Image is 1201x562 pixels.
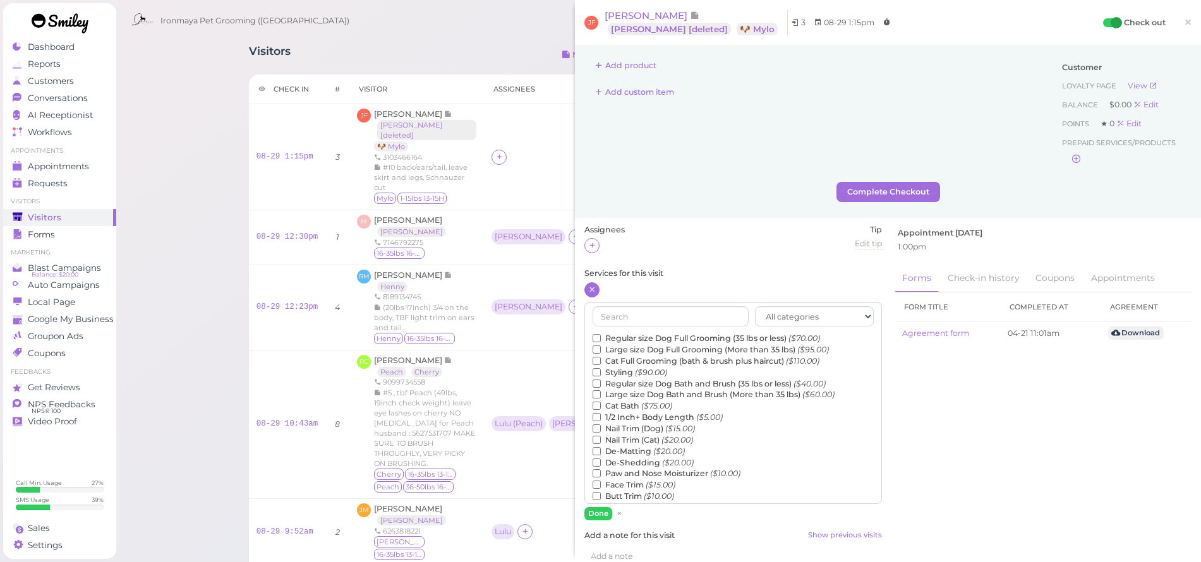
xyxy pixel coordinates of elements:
[665,424,695,433] i: ($15.00)
[411,367,442,377] a: Cherry
[898,241,1189,253] div: 1:00pm
[1000,292,1101,322] th: Completed at
[374,163,468,192] span: #10 back/ears/tail, leave skirt and legs, Schnauzer cut
[357,215,371,229] span: M
[3,368,116,376] li: Feedbacks
[3,56,116,73] a: Reports
[593,367,667,378] label: Styling
[898,227,982,239] label: Appointment [DATE]
[593,378,826,390] label: Regular size Dog Bath and Brush (35 lbs or less)
[802,390,835,399] i: ($60.00)
[593,457,694,469] label: De-Shedding
[1062,81,1118,90] span: Loyalty page
[3,90,116,107] a: Conversations
[374,109,444,119] span: [PERSON_NAME]
[552,45,607,65] button: Notes
[1062,100,1100,109] span: Balance
[1109,100,1133,109] span: $0.00
[3,277,116,294] a: Auto Campaigns
[1101,292,1192,322] th: Agreement
[648,503,674,512] i: ($5.00)
[28,399,95,410] span: NPS Feedbacks
[1184,13,1192,31] span: ×
[444,109,452,119] span: Note
[1116,119,1142,128] a: Edit
[3,413,116,430] a: Video Proof
[1133,100,1159,109] a: Edit
[374,193,396,204] span: Mylo
[374,469,404,480] span: Cherry
[895,265,939,292] a: Forms
[377,120,476,140] a: [PERSON_NAME] [deleted]
[335,302,340,312] i: 4
[336,232,339,242] i: 1
[160,3,349,39] span: Ironmaya Pet Grooming ([GEOGRAPHIC_DATA])
[335,152,340,162] i: 3
[710,469,740,478] i: ($10.00)
[374,248,425,259] span: 16-35lbs 16-20lbs
[593,447,601,455] input: De-Matting ($20.00)
[593,334,601,342] input: Regular size Dog Full Grooming (35 lbs or less) ($70.00)
[584,507,612,520] button: Done
[495,419,543,428] div: Lulu ( Peach )
[635,368,667,377] i: ($90.00)
[3,294,116,311] a: Local Page
[613,507,625,520] button: ×
[593,446,685,457] label: De-Matting
[593,479,675,491] label: Face Trim
[593,423,695,434] label: Nail Trim (Dog)
[808,530,882,541] a: Show previous visits
[374,292,476,302] div: 8189134745
[3,311,116,328] a: Google My Business
[696,412,723,422] i: ($5.00)
[256,152,313,161] a: 08-29 1:15pm
[377,515,446,525] a: [PERSON_NAME]
[786,356,819,366] i: ($110.00)
[584,56,667,76] button: Add product
[28,76,74,87] span: Customers
[404,333,455,344] span: 16-35lbs 16-20lbs
[593,458,601,467] input: De-Shedding ($20.00)
[28,382,80,393] span: Get Reviews
[584,268,882,279] label: Services for this visit
[3,345,116,362] a: Coupons
[28,212,61,223] span: Visitors
[593,491,674,502] label: Butt Trim
[28,540,63,551] span: Settings
[492,524,517,541] div: Lulu
[377,227,446,237] a: [PERSON_NAME]
[374,237,452,248] div: 7146792275
[32,270,78,280] span: Balance: $20.00
[552,419,622,428] div: [PERSON_NAME] ( Cherry )
[3,73,116,90] a: Customers
[737,23,778,35] a: 🐶 Mylo
[28,348,66,359] span: Coupons
[374,109,480,151] a: [PERSON_NAME] [PERSON_NAME] [deleted] 🐶 Mylo
[28,297,75,308] span: Local Page
[690,9,699,21] span: Note
[397,193,447,204] span: 1-15lbs 13-15H
[495,527,511,536] div: Lulu
[374,526,476,536] div: 6263818221
[855,224,882,236] label: Tip
[646,480,675,489] i: ($15.00)
[3,248,116,257] li: Marketing
[584,530,882,541] label: Add a note for this visit
[374,504,452,525] a: [PERSON_NAME] [PERSON_NAME]
[584,224,625,236] label: Assignees
[374,388,476,468] span: #5 , tbf Peach (49lbs, 19inch check weight) leave eye lashes on cherry NO [MEDICAL_DATA] for Peac...
[940,265,1027,292] a: Check-in history
[653,446,685,456] i: ($20.00)
[495,302,562,311] div: [PERSON_NAME]
[801,18,806,27] span: 3
[374,141,408,152] a: 🐶 Mylo
[593,390,601,398] input: Large size Dog Bath and Brush (More than 35 lbs) ($60.00)
[593,333,820,344] label: Regular size Dog Full Grooming (35 lbs or less)
[3,328,116,345] a: Groupon Ads
[374,215,452,236] a: [PERSON_NAME] [PERSON_NAME]
[617,509,622,518] span: ×
[256,302,318,311] a: 08-29 12:23pm
[374,303,474,332] span: (20lbs 17inch) 3/4 on the body, TBF light trim on ears and tail
[28,93,88,104] span: Conversations
[1128,81,1157,90] a: View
